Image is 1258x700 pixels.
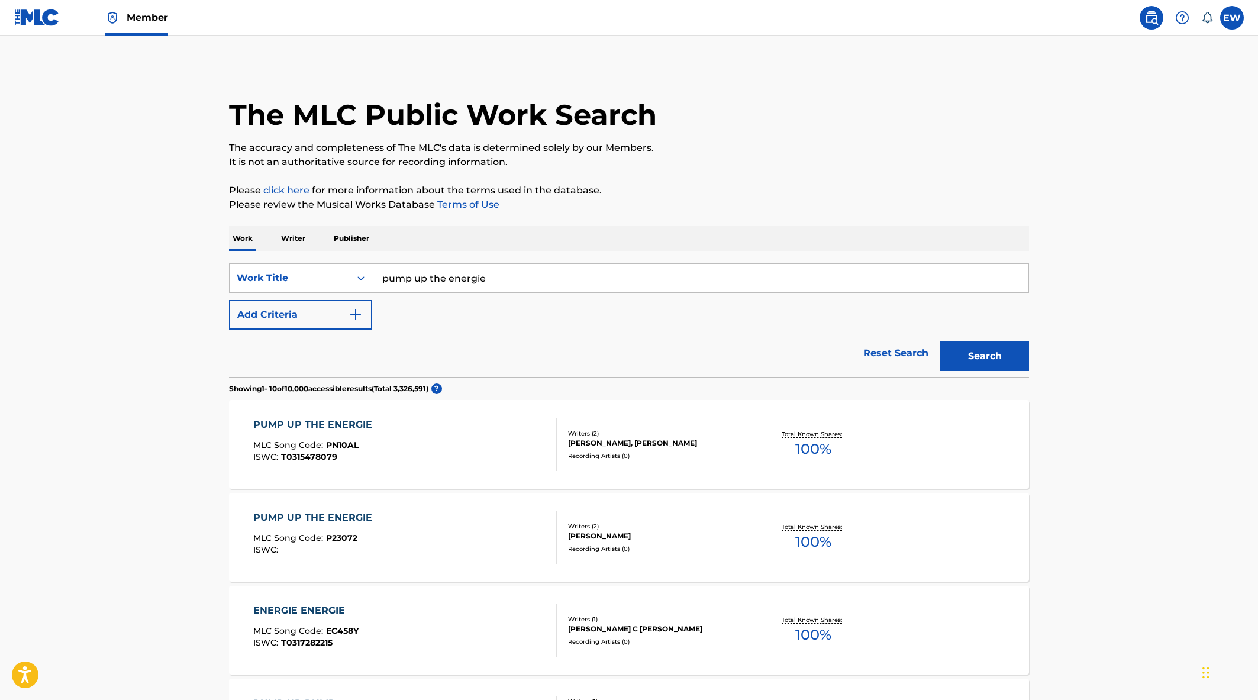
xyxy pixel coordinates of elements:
img: Top Rightsholder [105,11,120,25]
p: Total Known Shares: [782,430,845,438]
span: P23072 [326,533,357,543]
div: [PERSON_NAME], [PERSON_NAME] [568,438,747,449]
p: Writer [278,226,309,251]
span: 100 % [795,531,831,553]
a: Terms of Use [435,199,499,210]
div: [PERSON_NAME] C [PERSON_NAME] [568,624,747,634]
div: PUMP UP THE ENERGIE [253,511,378,525]
a: PUMP UP THE ENERGIEMLC Song Code:PN10ALISWC:T0315478079Writers (2)[PERSON_NAME], [PERSON_NAME]Rec... [229,400,1029,489]
span: T0317282215 [281,637,333,648]
p: It is not an authoritative source for recording information. [229,155,1029,169]
a: click here [263,185,309,196]
div: User Menu [1220,6,1244,30]
span: ISWC : [253,637,281,648]
button: Search [940,341,1029,371]
iframe: Resource Center [1225,483,1258,579]
div: Notifications [1201,12,1213,24]
button: Add Criteria [229,300,372,330]
div: Recording Artists ( 0 ) [568,637,747,646]
h1: The MLC Public Work Search [229,97,657,133]
div: Writers ( 2 ) [568,522,747,531]
div: Recording Artists ( 0 ) [568,451,747,460]
span: T0315478079 [281,451,337,462]
p: Total Known Shares: [782,615,845,624]
a: ENERGIE ENERGIEMLC Song Code:EC458YISWC:T0317282215Writers (1)[PERSON_NAME] C [PERSON_NAME]Record... [229,586,1029,675]
div: Drag [1202,655,1209,691]
span: MLC Song Code : [253,440,326,450]
p: Please for more information about the terms used in the database. [229,183,1029,198]
div: Writers ( 2 ) [568,429,747,438]
span: 100 % [795,624,831,646]
a: Public Search [1140,6,1163,30]
div: PUMP UP THE ENERGIE [253,418,378,432]
p: Please review the Musical Works Database [229,198,1029,212]
a: PUMP UP THE ENERGIEMLC Song Code:P23072ISWC:Writers (2)[PERSON_NAME]Recording Artists (0)Total Kn... [229,493,1029,582]
div: Work Title [237,271,343,285]
img: 9d2ae6d4665cec9f34b9.svg [349,308,363,322]
img: help [1175,11,1189,25]
div: Writers ( 1 ) [568,615,747,624]
span: PN10AL [326,440,359,450]
p: The accuracy and completeness of The MLC's data is determined solely by our Members. [229,141,1029,155]
span: Member [127,11,168,24]
form: Search Form [229,263,1029,377]
span: MLC Song Code : [253,533,326,543]
span: ISWC : [253,451,281,462]
p: Total Known Shares: [782,522,845,531]
iframe: Chat Widget [1199,643,1258,700]
a: Reset Search [857,340,934,366]
p: Showing 1 - 10 of 10,000 accessible results (Total 3,326,591 ) [229,383,428,394]
span: MLC Song Code : [253,625,326,636]
span: ISWC : [253,544,281,555]
img: MLC Logo [14,9,60,26]
p: Work [229,226,256,251]
img: search [1144,11,1159,25]
p: Publisher [330,226,373,251]
div: Help [1170,6,1194,30]
span: 100 % [795,438,831,460]
div: Recording Artists ( 0 ) [568,544,747,553]
span: EC458Y [326,625,359,636]
span: ? [431,383,442,394]
div: ENERGIE ENERGIE [253,604,359,618]
div: [PERSON_NAME] [568,531,747,541]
